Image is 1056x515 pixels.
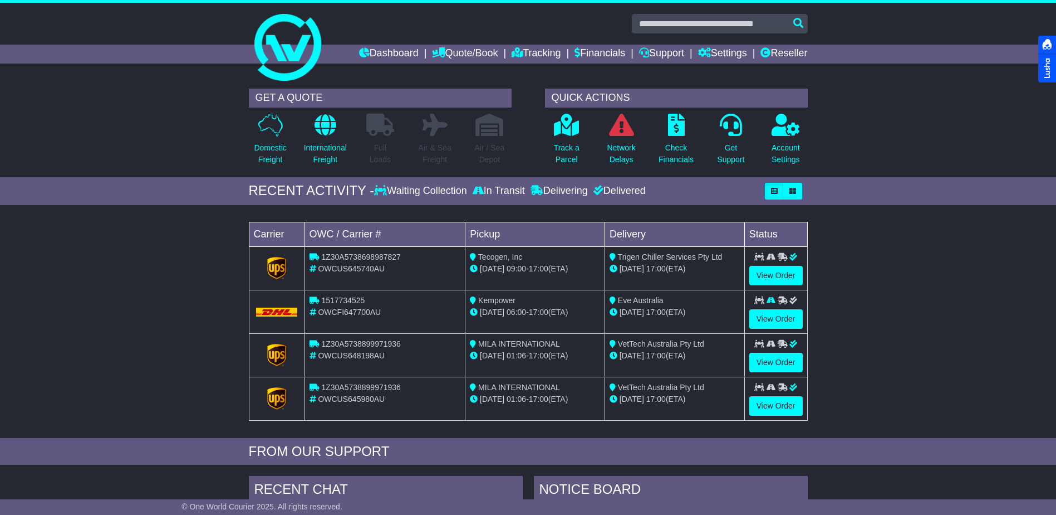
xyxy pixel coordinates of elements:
span: 17:00 [529,351,548,360]
a: Dashboard [359,45,419,64]
span: [DATE] [480,395,504,404]
td: Delivery [605,222,744,246]
a: View Order [749,266,803,285]
a: View Order [749,353,803,372]
span: 01:06 [507,395,526,404]
span: 01:06 [507,351,526,360]
div: GET A QUOTE [249,89,512,108]
span: [DATE] [480,351,504,360]
span: © One World Courier 2025. All rights reserved. [181,502,342,511]
span: 17:00 [529,395,548,404]
div: - (ETA) [470,393,600,405]
a: GetSupport [716,113,745,172]
span: Tecogen, Inc [478,252,522,261]
p: Air / Sea Depot [475,142,505,166]
span: VetTech Australia Pty Ltd [618,383,704,392]
div: Delivered [591,185,646,197]
span: 09:00 [507,264,526,273]
p: Domestic Freight [254,142,286,166]
span: 17:00 [646,264,666,273]
img: GetCarrierServiceLogo [267,387,286,410]
a: Tracking [512,45,561,64]
span: [DATE] [620,264,644,273]
img: GetCarrierServiceLogo [267,344,286,366]
a: Track aParcel [553,113,580,172]
span: 1Z30A5738698987827 [321,252,400,261]
a: Support [639,45,684,64]
span: 17:00 [529,264,548,273]
p: Check Financials [659,142,694,166]
a: View Order [749,309,803,329]
p: Account Settings [772,142,800,166]
a: DomesticFreight [253,113,287,172]
span: 1Z30A5738899971936 [321,339,400,348]
div: QUICK ACTIONS [545,89,808,108]
a: AccountSettings [771,113,800,172]
span: 06:00 [507,308,526,317]
div: FROM OUR SUPPORT [249,444,808,460]
span: OWCFI647700AU [318,308,381,317]
a: Reseller [760,45,807,64]
div: (ETA) [610,350,740,362]
span: Trigen Chiller Services Pty Ltd [618,252,723,261]
div: (ETA) [610,307,740,318]
span: [DATE] [480,308,504,317]
div: NOTICE BOARD [534,476,808,506]
div: RECENT CHAT [249,476,523,506]
span: 1Z30A5738899971936 [321,383,400,392]
div: (ETA) [610,263,740,275]
div: - (ETA) [470,307,600,318]
div: Waiting Collection [374,185,469,197]
span: [DATE] [620,351,644,360]
span: MILA INTERNATIONAL [478,383,560,392]
span: Kempower [478,296,515,305]
td: Carrier [249,222,304,246]
span: MILA INTERNATIONAL [478,339,560,348]
a: Settings [698,45,747,64]
span: [DATE] [620,308,644,317]
a: NetworkDelays [606,113,636,172]
td: Status [744,222,807,246]
span: 17:00 [646,351,666,360]
a: View Order [749,396,803,416]
p: Network Delays [607,142,635,166]
span: OWCUS648198AU [318,351,385,360]
td: OWC / Carrier # [304,222,465,246]
p: Air & Sea Freight [419,142,451,166]
p: Full Loads [366,142,394,166]
span: 17:00 [646,395,666,404]
p: International Freight [304,142,347,166]
img: GetCarrierServiceLogo [267,257,286,279]
a: InternationalFreight [303,113,347,172]
img: DHL.png [256,308,298,317]
span: OWCUS645740AU [318,264,385,273]
div: In Transit [470,185,528,197]
span: 1517734525 [321,296,365,305]
td: Pickup [465,222,605,246]
span: 17:00 [529,308,548,317]
p: Get Support [717,142,744,166]
div: RECENT ACTIVITY - [249,183,375,199]
div: - (ETA) [470,263,600,275]
div: Delivering [528,185,591,197]
span: OWCUS645980AU [318,395,385,404]
span: Eve Australia [618,296,664,305]
span: 17:00 [646,308,666,317]
div: - (ETA) [470,350,600,362]
span: [DATE] [620,395,644,404]
a: Quote/Book [432,45,498,64]
span: VetTech Australia Pty Ltd [618,339,704,348]
a: CheckFinancials [658,113,694,172]
div: (ETA) [610,393,740,405]
span: [DATE] [480,264,504,273]
a: Financials [574,45,625,64]
p: Track a Parcel [554,142,579,166]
